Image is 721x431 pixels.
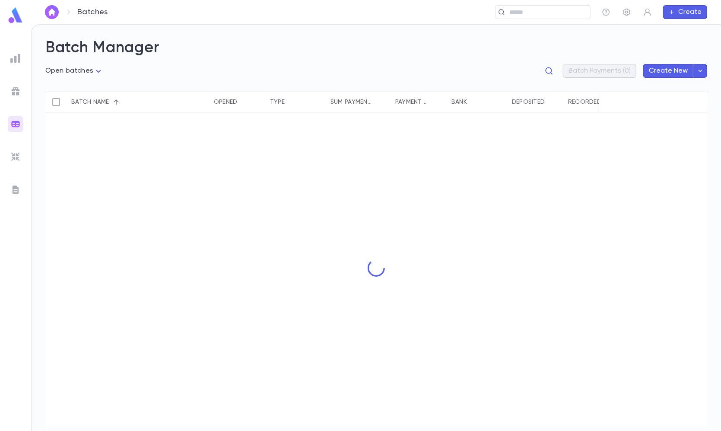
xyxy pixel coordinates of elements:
[45,38,707,57] h2: Batch Manager
[395,92,429,112] div: Payment qty
[568,92,601,112] div: Recorded
[10,86,21,96] img: campaigns_grey.99e729a5f7ee94e3726e6486bddda8f1.svg
[663,5,707,19] button: Create
[545,95,559,109] button: Sort
[326,92,391,112] div: Sum payments
[330,92,373,112] div: Sum payments
[373,95,387,109] button: Sort
[270,92,285,112] div: Type
[451,92,467,112] div: Bank
[10,119,21,129] img: batches_gradient.0a22e14384a92aa4cd678275c0c39cc4.svg
[508,92,564,112] div: Deposited
[7,7,24,24] img: logo
[467,95,481,109] button: Sort
[429,95,443,109] button: Sort
[210,92,266,112] div: Opened
[391,92,447,112] div: Payment qty
[285,95,299,109] button: Sort
[45,67,93,74] span: Open batches
[643,64,693,78] button: Create New
[45,64,104,78] div: Open batches
[77,7,108,17] p: Batches
[447,92,508,112] div: Bank
[47,9,57,16] img: home_white.a664292cf8c1dea59945f0da9f25487c.svg
[238,95,251,109] button: Sort
[10,53,21,64] img: reports_grey.c525e4749d1bce6a11f5fe2a8de1b229.svg
[266,92,326,112] div: Type
[10,185,21,195] img: letters_grey.7941b92b52307dd3b8a917253454ce1c.svg
[564,92,620,112] div: Recorded
[512,92,545,112] div: Deposited
[10,152,21,162] img: imports_grey.530a8a0e642e233f2baf0ef88e8c9fcb.svg
[214,92,238,112] div: Opened
[67,92,153,112] div: Batch name
[71,92,109,112] div: Batch name
[109,95,123,109] button: Sort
